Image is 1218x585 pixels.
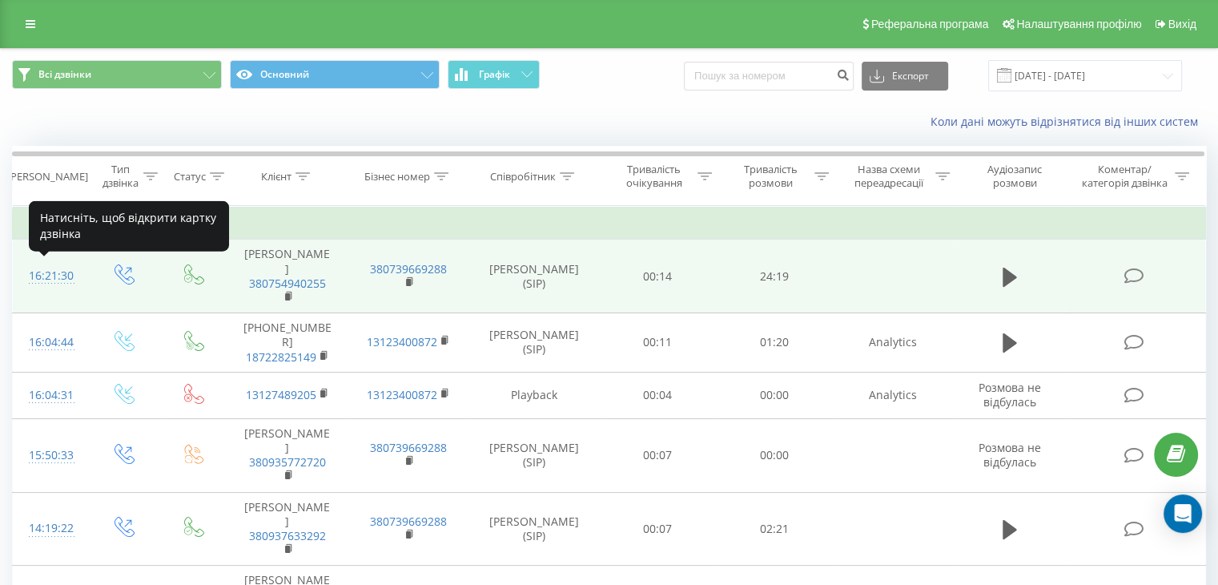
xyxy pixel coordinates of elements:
[600,240,716,313] td: 00:14
[230,60,440,89] button: Основний
[469,240,600,313] td: [PERSON_NAME] (SIP)
[847,163,931,190] div: Назва схеми переадресації
[249,528,326,543] a: 380937633292
[716,492,832,566] td: 02:21
[1077,163,1171,190] div: Коментар/категорія дзвінка
[29,513,71,544] div: 14:19:22
[370,440,447,455] a: 380739669288
[261,170,291,184] div: Клієнт
[246,349,316,365] a: 18722825149
[490,170,556,184] div: Співробітник
[367,334,437,349] a: 13123400872
[370,514,447,529] a: 380739669288
[832,313,953,373] td: Analytics
[227,240,348,313] td: [PERSON_NAME]
[29,380,71,411] div: 16:04:31
[12,60,222,89] button: Всі дзвінки
[469,313,600,373] td: [PERSON_NAME] (SIP)
[832,372,953,418] td: Analytics
[1164,494,1202,533] div: Open Intercom Messenger
[469,492,600,566] td: [PERSON_NAME] (SIP)
[979,380,1041,409] span: Розмова не відбулась
[931,114,1206,129] a: Коли дані можуть відрізнятися вiд інших систем
[716,372,832,418] td: 00:00
[246,387,316,402] a: 13127489205
[730,163,810,190] div: Тривалість розмови
[600,313,716,373] td: 00:11
[38,68,91,81] span: Всі дзвінки
[979,440,1041,470] span: Розмова не відбулась
[101,163,139,190] div: Тип дзвінка
[227,313,348,373] td: [PHONE_NUMBER]
[871,18,989,30] span: Реферальна програма
[600,372,716,418] td: 00:04
[174,170,206,184] div: Статус
[370,261,447,276] a: 380739669288
[249,454,326,470] a: 380935772720
[367,387,437,402] a: 13123400872
[862,62,948,91] button: Експорт
[600,418,716,492] td: 00:07
[716,418,832,492] td: 00:00
[249,276,326,291] a: 380754940255
[7,170,88,184] div: [PERSON_NAME]
[29,327,71,358] div: 16:04:44
[469,372,600,418] td: Playback
[1168,18,1196,30] span: Вихід
[479,69,510,80] span: Графік
[614,163,694,190] div: Тривалість очікування
[364,170,430,184] div: Бізнес номер
[227,418,348,492] td: [PERSON_NAME]
[29,440,71,471] div: 15:50:33
[716,313,832,373] td: 01:20
[684,62,854,91] input: Пошук за номером
[29,260,71,292] div: 16:21:30
[227,492,348,566] td: [PERSON_NAME]
[1016,18,1141,30] span: Налаштування профілю
[968,163,1062,190] div: Аудіозапис розмови
[13,208,1206,240] td: Сьогодні
[716,240,832,313] td: 24:19
[29,200,229,251] div: Натисніть, щоб відкрити картку дзвінка
[469,418,600,492] td: [PERSON_NAME] (SIP)
[448,60,540,89] button: Графік
[600,492,716,566] td: 00:07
